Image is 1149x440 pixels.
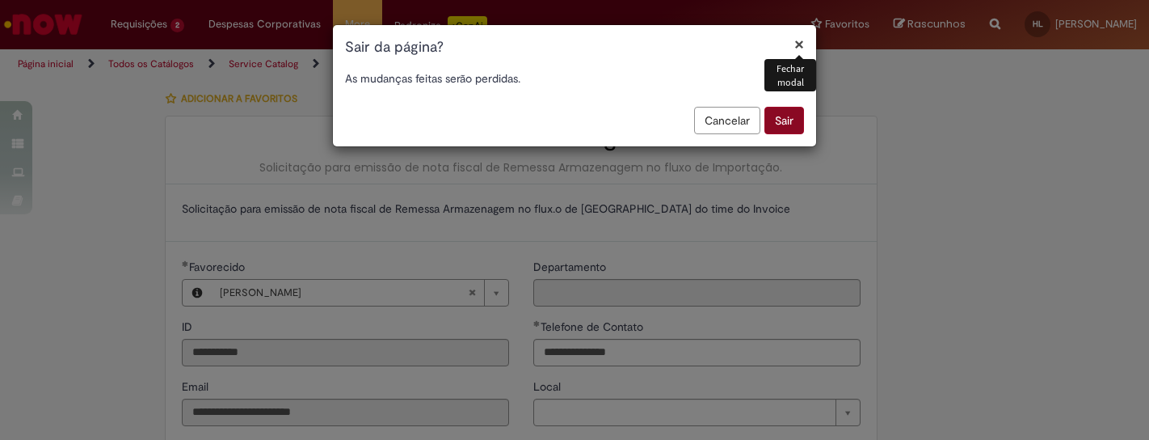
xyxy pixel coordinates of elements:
[345,70,804,87] p: As mudanças feitas serão perdidas.
[694,107,760,134] button: Cancelar
[794,36,804,53] button: Fechar modal
[764,107,804,134] button: Sair
[764,59,816,91] div: Fechar modal
[345,37,804,58] h1: Sair da página?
